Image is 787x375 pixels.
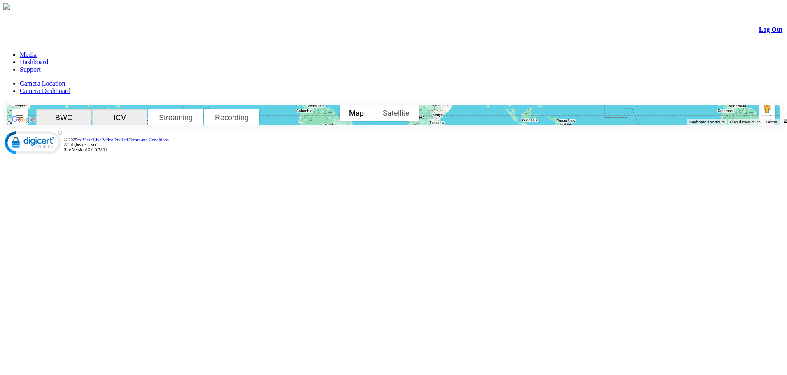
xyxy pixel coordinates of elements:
[9,114,37,125] img: Google
[86,147,107,152] span: 10.0.0.7801
[40,114,88,122] span: BWC
[759,109,775,126] button: Toggle fullscreen view
[5,130,62,158] img: DigiCert Secured Site Seal
[9,114,37,125] a: Click to see this area on Google Maps
[12,109,28,126] button: Search
[20,58,48,65] a: Dashboard
[15,112,25,122] img: svg+xml,%3Csvg%20xmlns%3D%22http%3A%2F%2Fwww.w3.org%2F2000%2Fsvg%22%20height%3D%2224%22%20viewBox...
[373,105,419,121] button: Show satellite imagery
[204,109,259,126] button: Recording
[92,109,147,126] button: ICV
[77,137,128,142] a: m-View Live Video Pty Ltd
[689,119,725,125] button: Keyboard shortcuts
[20,80,65,87] a: Camera Location
[3,3,10,10] img: arrow-3.png
[64,137,782,152] div: © 2025 | All rights reserved
[129,137,169,142] a: Terms and Conditions
[207,114,256,122] span: Recording
[730,120,761,124] span: Map data ©2025
[766,120,777,124] a: Terms (opens in new tab)
[95,114,144,122] span: ICV
[36,109,91,126] button: BWC
[20,51,37,58] a: Media
[20,66,41,73] a: Support
[148,109,203,126] button: Streaming
[759,26,782,33] a: Log Out
[151,114,200,122] span: Streaming
[20,87,70,94] a: Camera Dashboard
[340,105,373,121] button: Show street map
[759,99,775,115] button: Drag Pegman onto the map to open Street View
[64,147,782,152] div: Site Version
